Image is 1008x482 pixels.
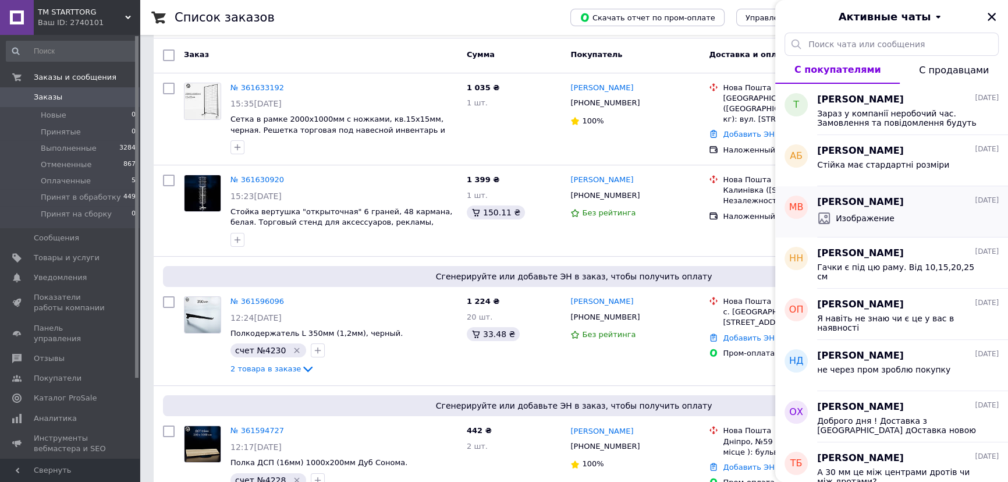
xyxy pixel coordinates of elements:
button: Закрыть [985,10,999,24]
span: 1 224 ₴ [467,297,499,306]
a: Добавить ЭН [723,130,774,139]
a: Полкодержатель L 350мм (1,2мм), черный. [230,329,403,338]
span: [DATE] [975,247,999,257]
span: Товары и услуги [34,253,100,263]
div: [PHONE_NUMBER] [568,310,642,325]
button: АБ[PERSON_NAME][DATE]Стійка має стардартні розміри [775,135,1008,186]
a: 2 товара в заказе [230,364,315,373]
span: 1 шт. [467,98,488,107]
span: 2 товара в заказе [230,364,301,373]
span: 1 шт. [467,191,488,200]
a: № 361630920 [230,175,284,184]
button: С покупателями [775,56,900,84]
div: Пром-оплата [723,348,866,359]
a: Сетка в рамке 2000х1000мм с ножками, кв.15х15мм, черная. Решетка торговая под навесной инвентарь ... [230,115,445,145]
span: Зараз у компанії неробочий час. Замовлення та повідомлення будуть оброблені з 09:00 найближчого р... [817,109,982,127]
div: Калинівка ([STREET_ADDRESS]: вул. Незалежності, 1Б [723,185,866,206]
span: [PERSON_NAME] [817,298,904,311]
div: Нова Пошта [723,296,866,307]
span: Заказы и сообщения [34,72,116,83]
button: ОХ[PERSON_NAME][DATE]Доброго дня ! Доставка з [GEOGRAPHIC_DATA] дОставка новою поштою оріентовно ... [775,391,1008,442]
button: МВ[PERSON_NAME][DATE]Изображение [775,186,1008,238]
span: [DATE] [975,452,999,462]
span: Аналитика [34,413,77,424]
button: Управление статусами [736,9,846,26]
span: Гачки є під цю раму. Від 10,15,20,25 см [817,263,982,281]
span: Показатели работы компании [34,292,108,313]
h1: Список заказов [175,10,275,24]
span: НД [789,355,804,368]
span: [PERSON_NAME] [817,196,904,209]
a: [PERSON_NAME] [570,296,633,307]
span: 5 [132,176,136,186]
span: ОХ [789,406,803,419]
span: [DATE] [975,349,999,359]
span: Без рейтинга [582,208,636,217]
span: [DATE] [975,144,999,154]
span: [PERSON_NAME] [817,349,904,363]
a: Фото товару [184,83,221,120]
span: 449 [123,192,136,203]
span: Полка ДСП (16мм) 1000х200мм Дуб Сонома. [230,458,407,467]
span: ОП [789,303,804,317]
span: Скачать отчет по пром-оплате [580,12,715,23]
button: С продавцами [900,56,1008,84]
button: Скачать отчет по пром-оплате [570,9,725,26]
span: 0 [132,209,136,219]
span: 100% [582,116,604,125]
span: Новые [41,110,66,120]
a: № 361633192 [230,83,284,92]
span: [PERSON_NAME] [817,144,904,158]
span: Управление статусами [746,13,837,22]
span: 15:35[DATE] [230,99,282,108]
span: 867 [123,160,136,170]
img: Фото товару [184,426,221,462]
span: НН [789,252,803,265]
span: С продавцами [919,65,989,76]
button: НН[PERSON_NAME][DATE]Гачки є під цю раму. Від 10,15,20,25 см [775,238,1008,289]
span: [PERSON_NAME] [817,93,904,107]
span: Без рейтинга [582,330,636,339]
div: [GEOGRAPHIC_DATA] ([GEOGRAPHIC_DATA].), №353 (до 30 кг): вул. [STREET_ADDRESS] [723,93,866,125]
span: 3284 [119,143,136,154]
span: [DATE] [975,93,999,103]
div: [PHONE_NUMBER] [568,188,642,203]
span: Принят на сборку [41,209,112,219]
span: 1 399 ₴ [467,175,499,184]
span: Сумма [467,50,495,59]
span: Доставка и оплата [709,50,791,59]
a: [PERSON_NAME] [570,83,633,94]
span: Отзывы [34,353,65,364]
span: 20 шт. [467,313,492,321]
a: Стойка вертушка "открыточная" 6 граней, 48 кармана, белая. Торговый стенд для аксессуаров, реклам... [230,207,452,238]
span: АБ [790,150,803,163]
a: Добавить ЭН [723,463,774,472]
a: № 361596096 [230,297,284,306]
div: 33.48 ₴ [467,327,520,341]
div: [PHONE_NUMBER] [568,439,642,454]
span: С покупателями [794,64,881,75]
span: Изображение [836,212,895,224]
div: с. [GEOGRAPHIC_DATA], №1: вул. [STREET_ADDRESS] [723,307,866,328]
span: [PERSON_NAME] [817,452,904,465]
span: ТБ [790,457,803,470]
span: Отмененные [41,160,91,170]
span: Я навіть не знаю чи є це у вас в наявності [817,314,982,332]
span: 12:17[DATE] [230,442,282,452]
span: Принят в обработку [41,192,121,203]
span: 0 [132,127,136,137]
div: Наложенный платеж [723,211,866,222]
span: 1 035 ₴ [467,83,499,92]
span: Каталог ProSale [34,393,97,403]
span: МВ [789,201,804,214]
button: Т[PERSON_NAME][DATE]Зараз у компанії неробочий час. Замовлення та повідомлення будуть оброблені з... [775,84,1008,135]
div: Ваш ID: 2740101 [38,17,140,28]
input: Поиск [6,41,137,62]
button: ОП[PERSON_NAME][DATE]Я навіть не знаю чи є це у вас в наявності [775,289,1008,340]
span: Сгенерируйте или добавьте ЭН в заказ, чтобы получить оплату [168,271,980,282]
span: Инструменты вебмастера и SEO [34,433,108,454]
button: Активные чаты [808,9,975,24]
